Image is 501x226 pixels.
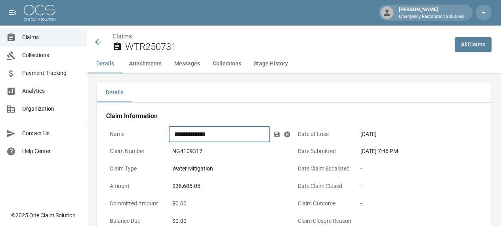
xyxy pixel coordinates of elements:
div: Water Mitigation [172,165,213,173]
span: Payment Tracking [22,69,80,77]
img: ocs-logo-white-transparent.png [24,5,55,21]
p: Name [106,126,169,142]
p: Emergency Restoration Solutions [399,13,465,20]
button: Details [97,83,132,102]
p: Amount [106,178,169,194]
div: [DATE] 7:46 PM [360,147,478,155]
span: Help Center [22,147,80,155]
p: Date Submitted [294,144,357,159]
span: Contact Us [22,129,80,138]
span: Organization [22,105,80,113]
div: - [360,199,478,208]
a: AllClaims [455,37,491,52]
h4: Claim Information [106,112,482,120]
span: Collections [22,51,80,59]
p: Date of Loss [294,126,357,142]
button: Details [87,54,123,73]
button: Messages [168,54,206,73]
p: Date Claim Escalated [294,161,357,176]
div: - [360,165,478,173]
div: $0.00 [172,199,290,208]
div: $36,685.05 [172,182,200,190]
p: Claim Outcome [294,196,357,211]
div: [DATE] [360,130,377,138]
h2: WTR250731 [125,41,448,53]
div: - [360,182,478,190]
button: Collections [206,54,248,73]
button: Stage History [248,54,294,73]
p: Committed Amount [106,196,169,211]
div: - [360,217,478,225]
span: Analytics [22,87,80,95]
p: Claim Number [106,144,169,159]
a: Claims [112,33,132,40]
div: $0.00 [172,217,290,225]
span: Claims [22,33,80,42]
button: open drawer [5,5,21,21]
div: details tabs [97,83,491,102]
p: Date Claim Closed [294,178,357,194]
p: Claim Type [106,161,169,176]
div: © 2025 One Claim Solution [11,211,76,219]
div: [PERSON_NAME] [396,6,468,20]
div: anchor tabs [87,54,501,73]
nav: breadcrumb [112,32,448,41]
button: Attachments [123,54,168,73]
div: NG4109317 [172,147,202,155]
